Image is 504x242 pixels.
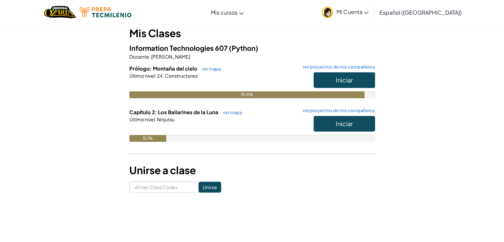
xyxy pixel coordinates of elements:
button: Iniciar [314,116,375,132]
span: Constructores [164,73,198,79]
button: Iniciar [314,72,375,88]
a: ver proyectos de mis compañeros [299,65,375,69]
span: [PERSON_NAME] [150,54,190,60]
div: 15.1% [129,135,167,142]
span: Ninjutsu [156,116,175,122]
a: ver proyectos de mis compañeros [299,108,375,113]
a: Ozaria by CodeCombat logo [44,5,76,19]
input: Unirse [199,182,221,193]
span: Iniciar [336,120,353,127]
span: Mis cursos [211,9,237,16]
h3: Unirse a clase [129,163,375,178]
span: Mi Cuenta [336,8,369,15]
span: Último nivel [129,116,155,122]
a: Mis cursos [207,3,247,21]
a: ver mapa [219,110,242,115]
h3: Mis Clases [129,26,375,41]
img: Home [44,5,76,19]
span: : [155,116,156,122]
input: <Enter Class Code> [129,181,199,193]
span: Docente [129,54,149,60]
span: Prólogo: Montaña del cielo [129,65,198,72]
span: Capítulo 2: Los Bailarines de la Luna [129,109,219,115]
a: ver mapa [198,66,221,72]
span: : [149,54,150,60]
span: 24. [156,73,164,79]
span: Information Technologies 607 [129,44,229,52]
span: Español ([GEOGRAPHIC_DATA]) [379,9,462,16]
span: (Python) [229,44,258,52]
a: Mi Cuenta [318,1,372,23]
span: : [155,73,156,79]
div: 95.8% [129,91,365,98]
span: Último nivel [129,73,155,79]
span: Iniciar [336,76,353,84]
img: avatar [322,7,333,18]
img: Tecmilenio logo [80,7,131,17]
a: Español ([GEOGRAPHIC_DATA]) [376,3,465,21]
